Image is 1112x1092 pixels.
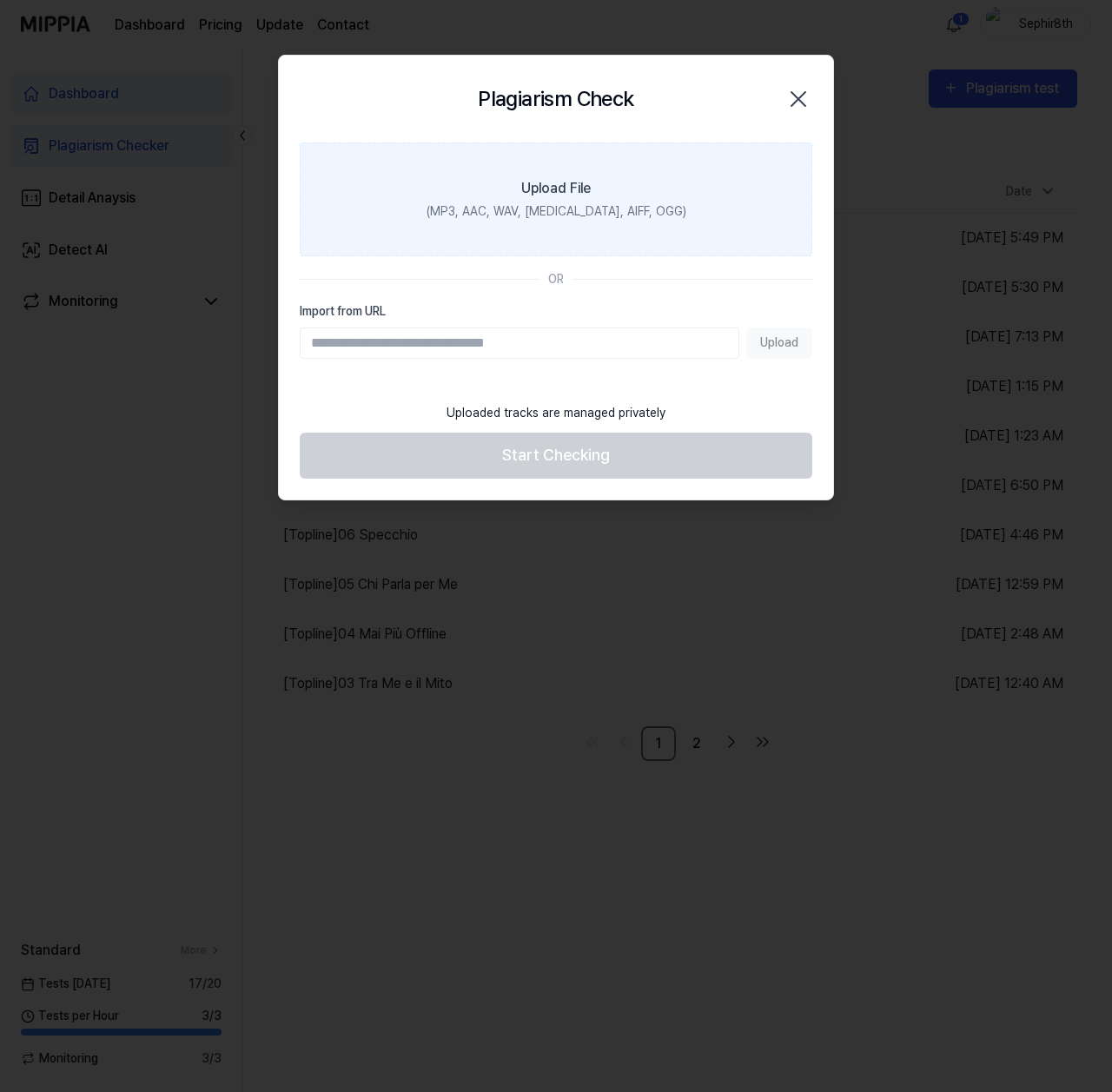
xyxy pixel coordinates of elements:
div: Uploaded tracks are managed privately [436,394,676,433]
h2: Plagiarism Check [478,83,633,115]
label: Import from URL [300,302,812,321]
div: (MP3, AAC, WAV, [MEDICAL_DATA], AIFF, OGG) [427,202,686,221]
div: Upload File [521,178,591,199]
div: OR [548,270,564,288]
